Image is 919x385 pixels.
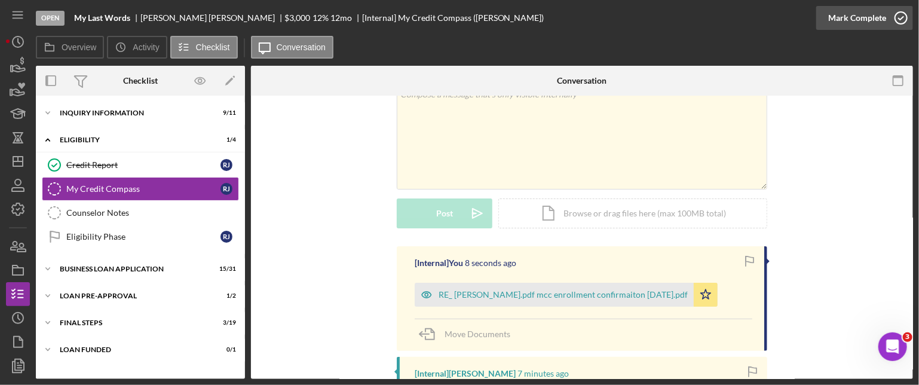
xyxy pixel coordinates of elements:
[517,369,569,378] time: 2025-09-24 13:43
[415,258,463,268] div: [Internal] You
[215,109,236,117] div: 9 / 11
[330,13,352,23] div: 12 mo
[285,13,311,23] span: $3,000
[60,346,206,353] div: LOAN FUNDED
[140,13,285,23] div: [PERSON_NAME] [PERSON_NAME]
[215,346,236,353] div: 0 / 1
[66,208,238,218] div: Counselor Notes
[251,36,334,59] button: Conversation
[42,153,239,177] a: Credit ReportRJ
[397,198,492,228] button: Post
[220,231,232,243] div: R J
[36,11,65,26] div: Open
[196,42,230,52] label: Checklist
[60,136,206,143] div: ELIGIBILITY
[36,36,104,59] button: Overview
[42,177,239,201] a: My Credit CompassRJ
[133,42,159,52] label: Activity
[123,76,158,85] div: Checklist
[66,232,220,242] div: Eligibility Phase
[465,258,516,268] time: 2025-09-24 13:51
[42,201,239,225] a: Counselor Notes
[62,42,96,52] label: Overview
[74,13,130,23] b: My Last Words
[60,292,206,300] div: LOAN PRE-APPROVAL
[215,319,236,326] div: 3 / 19
[60,319,206,326] div: FINAL STEPS
[215,265,236,273] div: 15 / 31
[220,183,232,195] div: R J
[415,369,516,378] div: [Internal] [PERSON_NAME]
[277,42,326,52] label: Conversation
[445,329,510,339] span: Move Documents
[436,198,453,228] div: Post
[903,332,912,342] span: 3
[107,36,167,59] button: Activity
[220,159,232,171] div: R J
[828,6,886,30] div: Mark Complete
[816,6,913,30] button: Mark Complete
[362,13,544,23] div: [Internal] My Credit Compass ([PERSON_NAME])
[66,184,220,194] div: My Credit Compass
[313,13,329,23] div: 12 %
[66,160,220,170] div: Credit Report
[170,36,238,59] button: Checklist
[42,225,239,249] a: Eligibility PhaseRJ
[60,265,206,273] div: BUSINESS LOAN APPLICATION
[215,136,236,143] div: 1 / 4
[878,332,907,361] iframe: Intercom live chat
[415,283,718,307] button: RE_ [PERSON_NAME].pdf mcc enrollment confirmaiton [DATE].pdf
[60,109,206,117] div: INQUIRY INFORMATION
[439,290,688,300] div: RE_ [PERSON_NAME].pdf mcc enrollment confirmaiton [DATE].pdf
[415,319,522,349] button: Move Documents
[215,292,236,300] div: 1 / 2
[557,76,606,85] div: Conversation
